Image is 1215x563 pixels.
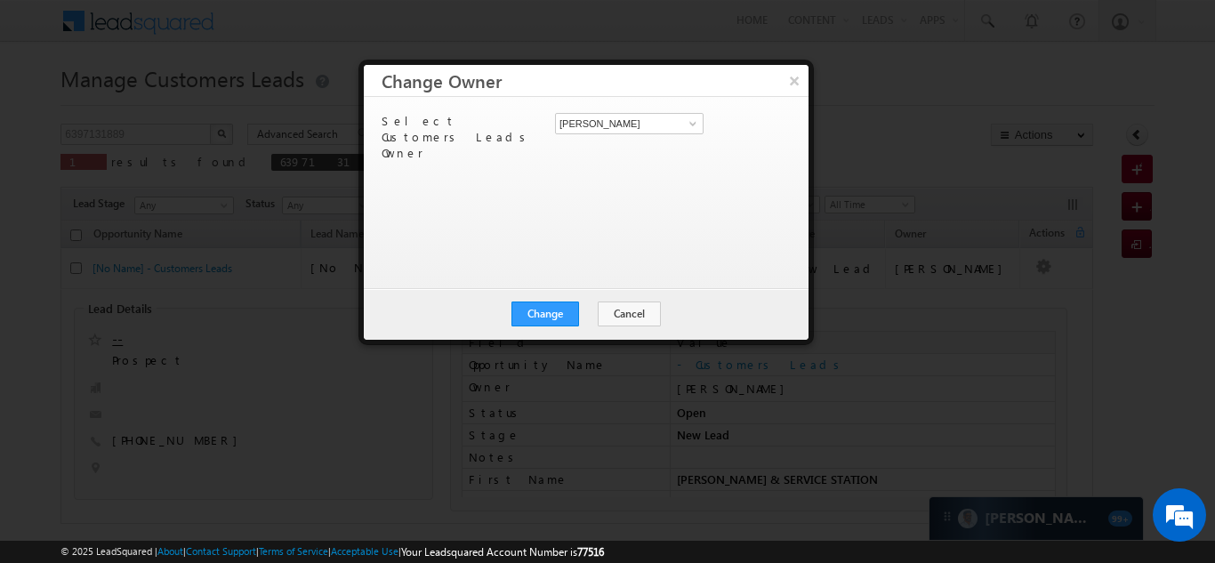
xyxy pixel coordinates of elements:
[259,545,328,557] a: Terms of Service
[555,113,704,134] input: Type to Search
[30,93,75,117] img: d_60004797649_company_0_60004797649
[780,65,809,96] button: ×
[382,113,542,161] p: Select Customers Leads Owner
[680,115,702,133] a: Show All Items
[242,437,323,461] em: Start Chat
[23,165,325,422] textarea: Type your message and hit 'Enter'
[60,543,604,560] span: © 2025 LeadSquared | | | | |
[157,545,183,557] a: About
[331,545,398,557] a: Acceptable Use
[93,93,299,117] div: Chat with us now
[577,545,604,559] span: 77516
[382,65,809,96] h3: Change Owner
[511,302,579,326] button: Change
[401,545,604,559] span: Your Leadsquared Account Number is
[598,302,661,326] button: Cancel
[292,9,334,52] div: Minimize live chat window
[186,545,256,557] a: Contact Support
